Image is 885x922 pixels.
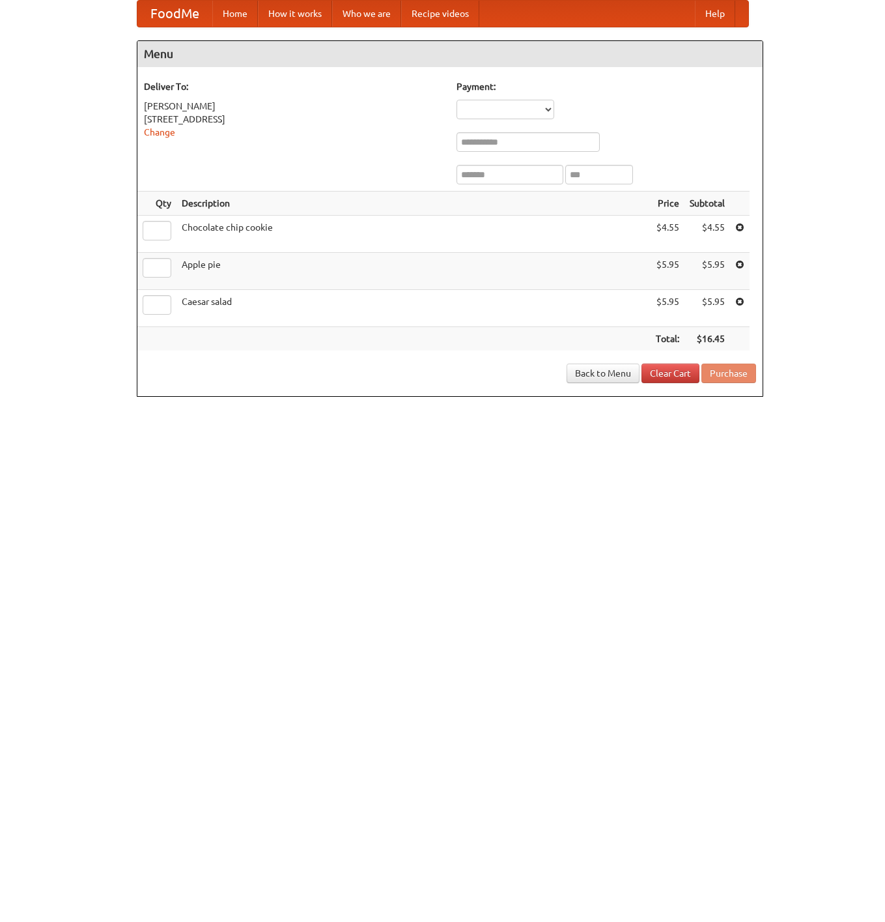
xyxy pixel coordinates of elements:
[651,253,684,290] td: $5.95
[651,216,684,253] td: $4.55
[401,1,479,27] a: Recipe videos
[684,327,730,351] th: $16.45
[212,1,258,27] a: Home
[684,192,730,216] th: Subtotal
[684,290,730,327] td: $5.95
[567,364,639,383] a: Back to Menu
[137,41,763,67] h4: Menu
[332,1,401,27] a: Who we are
[641,364,699,383] a: Clear Cart
[651,327,684,351] th: Total:
[684,253,730,290] td: $5.95
[137,1,212,27] a: FoodMe
[651,192,684,216] th: Price
[144,113,443,126] div: [STREET_ADDRESS]
[176,253,651,290] td: Apple pie
[176,216,651,253] td: Chocolate chip cookie
[144,127,175,137] a: Change
[701,364,756,383] button: Purchase
[457,80,756,93] h5: Payment:
[144,100,443,113] div: [PERSON_NAME]
[684,216,730,253] td: $4.55
[695,1,735,27] a: Help
[176,290,651,327] td: Caesar salad
[258,1,332,27] a: How it works
[137,192,176,216] th: Qty
[176,192,651,216] th: Description
[144,80,443,93] h5: Deliver To:
[651,290,684,327] td: $5.95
